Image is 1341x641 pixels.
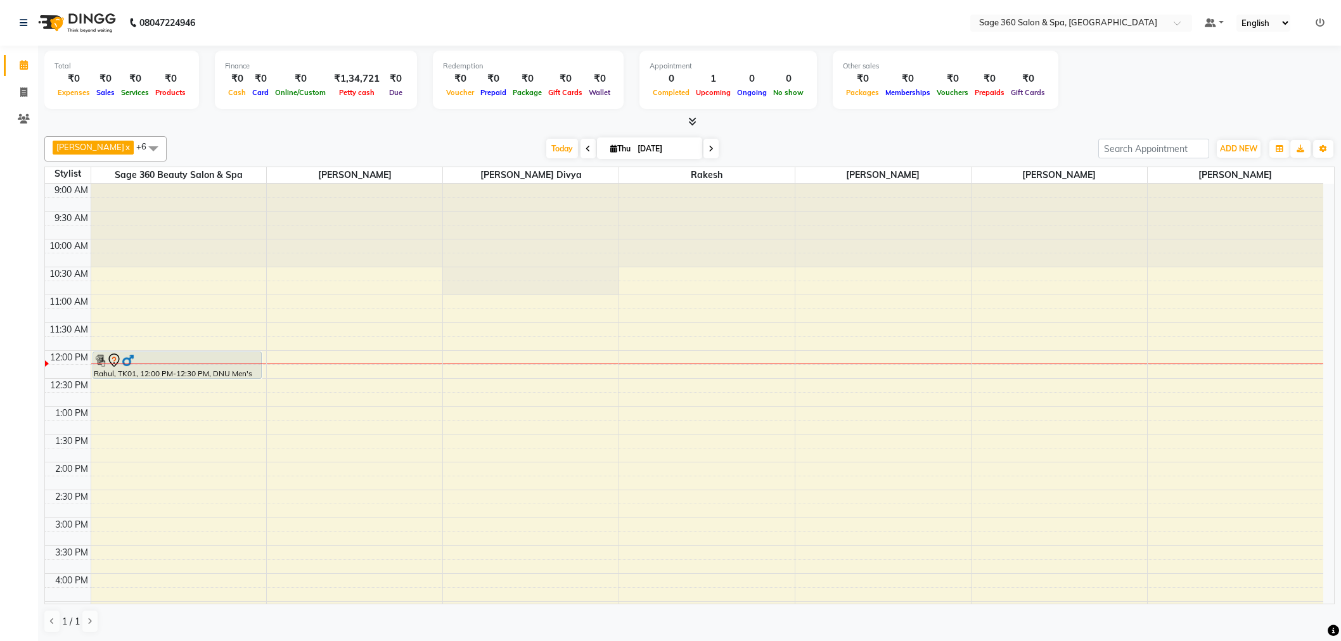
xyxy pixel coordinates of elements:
[607,144,634,153] span: Thu
[843,88,882,97] span: Packages
[770,88,807,97] span: No show
[52,212,91,225] div: 9:30 AM
[267,167,442,183] span: [PERSON_NAME]
[1008,72,1048,86] div: ₹0
[47,295,91,308] div: 11:00 AM
[443,167,619,183] span: [PERSON_NAME] Divya
[1098,139,1209,158] input: Search Appointment
[843,72,882,86] div: ₹0
[93,352,262,378] div: Rahul, TK01, 12:00 PM-12:30 PM, DNU Men's Haircut & Styling - Stylist
[843,61,1048,72] div: Other sales
[386,88,406,97] span: Due
[329,72,385,86] div: ₹1,34,721
[443,72,477,86] div: ₹0
[650,72,693,86] div: 0
[118,72,152,86] div: ₹0
[1220,144,1257,153] span: ADD NEW
[545,72,586,86] div: ₹0
[93,72,118,86] div: ₹0
[47,239,91,253] div: 10:00 AM
[52,184,91,197] div: 9:00 AM
[477,72,510,86] div: ₹0
[336,88,378,97] span: Petty cash
[546,139,578,158] span: Today
[1217,140,1261,158] button: ADD NEW
[124,142,130,152] a: x
[45,167,91,181] div: Stylist
[934,72,972,86] div: ₹0
[972,72,1008,86] div: ₹0
[882,88,934,97] span: Memberships
[56,142,124,152] span: [PERSON_NAME]
[152,72,189,86] div: ₹0
[62,615,80,628] span: 1 / 1
[91,167,267,183] span: Sage 360 Beauty Salon & Spa
[225,61,407,72] div: Finance
[55,72,93,86] div: ₹0
[47,323,91,336] div: 11:30 AM
[53,546,91,559] div: 3:30 PM
[53,435,91,448] div: 1:30 PM
[32,5,119,41] img: logo
[510,88,545,97] span: Package
[545,88,586,97] span: Gift Cards
[795,167,971,183] span: [PERSON_NAME]
[586,72,613,86] div: ₹0
[693,72,734,86] div: 1
[650,61,807,72] div: Appointment
[385,72,407,86] div: ₹0
[272,88,329,97] span: Online/Custom
[53,574,91,587] div: 4:00 PM
[139,5,195,41] b: 08047224946
[510,72,545,86] div: ₹0
[734,72,770,86] div: 0
[634,139,697,158] input: 2025-09-04
[53,602,91,615] div: 4:30 PM
[152,88,189,97] span: Products
[55,88,93,97] span: Expenses
[48,351,91,364] div: 12:00 PM
[972,88,1008,97] span: Prepaids
[225,88,249,97] span: Cash
[93,88,118,97] span: Sales
[650,88,693,97] span: Completed
[53,407,91,420] div: 1:00 PM
[934,88,972,97] span: Vouchers
[443,88,477,97] span: Voucher
[53,462,91,476] div: 2:00 PM
[53,518,91,531] div: 3:00 PM
[47,267,91,281] div: 10:30 AM
[225,72,249,86] div: ₹0
[48,379,91,392] div: 12:30 PM
[882,72,934,86] div: ₹0
[1008,88,1048,97] span: Gift Cards
[586,88,613,97] span: Wallet
[734,88,770,97] span: Ongoing
[249,88,272,97] span: Card
[972,167,1147,183] span: [PERSON_NAME]
[443,61,613,72] div: Redemption
[770,72,807,86] div: 0
[1148,167,1323,183] span: [PERSON_NAME]
[619,167,795,183] span: Rakesh
[693,88,734,97] span: Upcoming
[53,490,91,504] div: 2:30 PM
[118,88,152,97] span: Services
[136,141,156,151] span: +6
[249,72,272,86] div: ₹0
[55,61,189,72] div: Total
[272,72,329,86] div: ₹0
[477,88,510,97] span: Prepaid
